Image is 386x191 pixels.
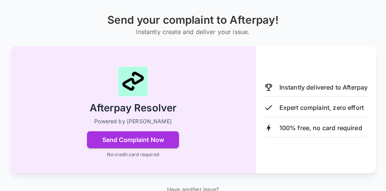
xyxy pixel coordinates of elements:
[107,26,279,37] h6: Instantly create and deliver your issue.
[279,103,364,112] p: Expert complaint, zero effort
[87,131,179,148] button: Send Complaint Now
[118,66,148,97] img: Afterpay
[90,101,177,115] h2: Afterpay Resolver
[279,123,362,132] p: 100% free, no card required
[279,83,368,92] p: Instantly delivered to Afterpay
[94,118,172,125] p: Powered by [PERSON_NAME]
[107,14,279,26] h1: Send your complaint to Afterpay!
[107,151,159,158] p: No credit card required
